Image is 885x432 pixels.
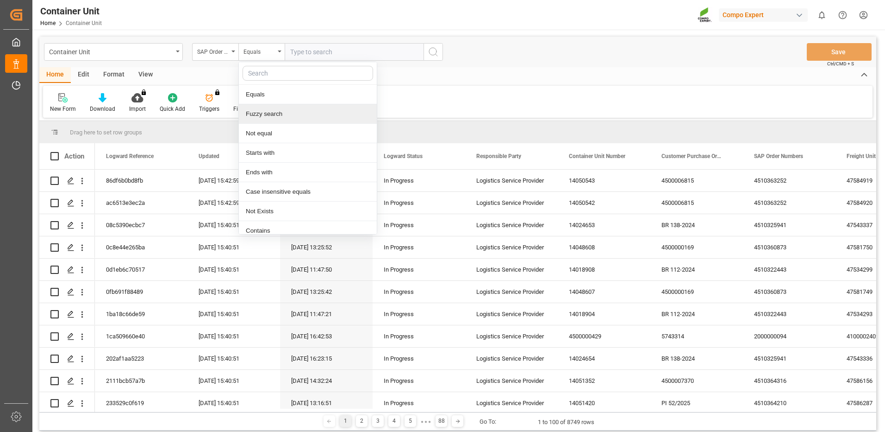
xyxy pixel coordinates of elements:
[650,370,743,392] div: 4500007370
[388,415,400,427] div: 4
[384,348,454,369] div: In Progress
[95,325,187,347] div: 1ca509660e40
[95,236,187,258] div: 0c8e44e265ba
[754,153,803,159] span: SAP Order Numbers
[743,303,835,325] div: 4510322443
[569,153,625,159] span: Container Unit Number
[650,281,743,303] div: 4500000169
[650,325,743,347] div: 5743314
[405,415,416,427] div: 5
[243,45,275,56] div: Equals
[650,170,743,191] div: 4500006815
[384,215,454,236] div: In Progress
[650,192,743,214] div: 4500006815
[239,143,377,163] div: Starts with
[95,170,187,191] div: 86df6b0bd8fb
[698,7,712,23] img: Screenshot%202023-09-29%20at%2010.02.21.png_1712312052.png
[239,163,377,182] div: Ends with
[650,214,743,236] div: BR 138-2024
[39,348,95,370] div: Press SPACE to select this row.
[239,104,377,124] div: Fuzzy search
[187,281,280,303] div: [DATE] 15:40:51
[476,153,521,159] span: Responsible Party
[558,259,650,280] div: 14018908
[39,392,95,414] div: Press SPACE to select this row.
[538,418,594,427] div: 1 to 100 of 8749 rows
[95,370,187,392] div: 2111bcb57a7b
[480,417,496,426] div: Go To:
[356,415,368,427] div: 2
[95,348,187,369] div: 202af1aa5223
[187,348,280,369] div: [DATE] 15:40:51
[192,43,238,61] button: open menu
[239,221,377,241] div: Contains
[71,67,96,83] div: Edit
[558,303,650,325] div: 14018904
[238,43,285,61] button: close menu
[239,124,377,143] div: Not equal
[160,105,185,113] div: Quick Add
[650,392,743,414] div: PI 52/2025
[39,303,95,325] div: Press SPACE to select this row.
[280,392,373,414] div: [DATE] 13:16:51
[187,325,280,347] div: [DATE] 15:40:51
[650,348,743,369] div: BR 138-2024
[465,170,558,191] div: Logistics Service Provider
[39,67,71,83] div: Home
[39,325,95,348] div: Press SPACE to select this row.
[436,415,447,427] div: 88
[558,281,650,303] div: 14048607
[743,281,835,303] div: 4510360873
[384,370,454,392] div: In Progress
[558,170,650,191] div: 14050543
[719,8,808,22] div: Compo Expert
[832,5,853,25] button: Help Center
[384,170,454,191] div: In Progress
[39,259,95,281] div: Press SPACE to select this row.
[465,259,558,280] div: Logistics Service Provider
[558,236,650,258] div: 14048608
[239,182,377,202] div: Case insensitive equals
[384,393,454,414] div: In Progress
[70,129,142,136] span: Drag here to set row groups
[465,370,558,392] div: Logistics Service Provider
[106,153,154,159] span: Logward Reference
[39,192,95,214] div: Press SPACE to select this row.
[465,236,558,258] div: Logistics Service Provider
[340,415,351,427] div: 1
[384,304,454,325] div: In Progress
[743,236,835,258] div: 4510360873
[50,105,76,113] div: New Form
[743,192,835,214] div: 4510363252
[187,192,280,214] div: [DATE] 15:42:59
[187,259,280,280] div: [DATE] 15:40:51
[465,348,558,369] div: Logistics Service Provider
[95,281,187,303] div: 0fb691f88489
[95,214,187,236] div: 08c5390ecbc7
[187,236,280,258] div: [DATE] 15:40:51
[743,348,835,369] div: 4510325941
[465,281,558,303] div: Logistics Service Provider
[285,43,424,61] input: Type to search
[811,5,832,25] button: show 0 new notifications
[280,236,373,258] div: [DATE] 13:25:52
[187,214,280,236] div: [DATE] 15:40:51
[239,202,377,221] div: Not Exists
[280,281,373,303] div: [DATE] 13:25:42
[40,4,102,18] div: Container Unit
[743,370,835,392] div: 4510364316
[280,303,373,325] div: [DATE] 11:47:21
[807,43,872,61] button: Save
[64,152,84,160] div: Action
[49,45,173,57] div: Container Unit
[650,303,743,325] div: BR 112-2024
[384,153,423,159] span: Logward Status
[719,6,811,24] button: Compo Expert
[95,303,187,325] div: 1ba18c66de59
[743,259,835,280] div: 4510322443
[384,326,454,347] div: In Progress
[424,43,443,61] button: search button
[44,43,183,61] button: open menu
[280,325,373,347] div: [DATE] 16:42:53
[131,67,160,83] div: View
